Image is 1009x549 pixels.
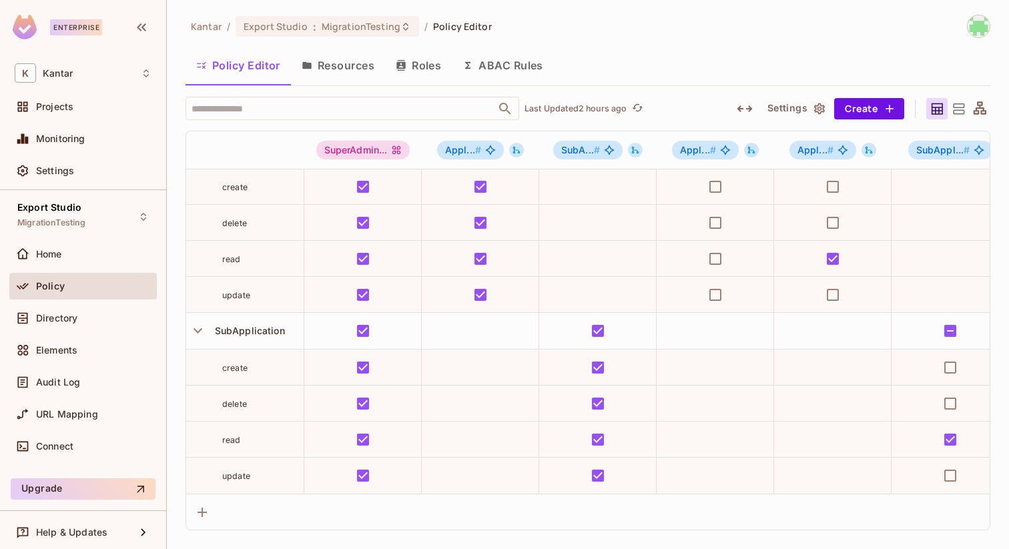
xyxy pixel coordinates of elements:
span: # [964,144,970,155]
span: # [827,144,833,155]
span: MigrationTesting [17,217,85,228]
span: Policy Editor [433,20,492,33]
span: Policy [36,281,65,292]
p: Last Updated 2 hours ago [525,103,627,114]
button: ABAC Rules [452,49,554,82]
span: Projects [36,101,73,112]
span: # [475,144,481,155]
span: refresh [632,102,643,115]
button: Open [496,99,515,118]
span: SubApplication#StandardUser [908,141,993,159]
li: / [227,20,230,33]
span: Application#AdminViewer [672,141,739,159]
span: Elements [36,345,77,356]
span: Export Studio [17,202,81,213]
span: create [222,182,248,192]
span: read [222,435,241,445]
span: Directory [36,313,77,324]
span: Help & Updates [36,527,107,538]
span: Connect [36,441,73,452]
button: Create [834,98,904,119]
span: SubA... [561,144,600,155]
span: : [312,21,317,32]
span: update [222,290,250,300]
span: # [594,144,600,155]
span: Application#StandardUser [789,141,856,159]
span: delete [222,399,247,409]
span: Settings [36,165,74,176]
span: Export Studio [244,20,308,33]
span: Workspace: Kantar [43,68,73,79]
img: ritik.gariya@kantar.com [968,15,990,37]
button: Resources [291,49,385,82]
span: the active workspace [191,20,222,33]
div: SuperAdmin... [316,141,410,159]
span: Home [36,249,62,259]
span: SuperAdminUser [316,141,410,159]
span: K [15,63,36,83]
span: Appl... [797,144,833,155]
span: MigrationTesting [322,20,400,33]
span: Monitoring [36,133,85,144]
button: Upgrade [11,478,155,500]
span: Appl... [680,144,716,155]
span: read [222,254,241,264]
span: delete [222,218,247,228]
div: Enterprise [50,19,102,35]
span: Click to refresh data [627,101,645,117]
span: SubAppl... [916,144,970,155]
span: create [222,363,248,373]
li: / [424,20,428,33]
span: update [222,471,250,481]
span: SubApplication#AdminUser [553,141,623,159]
button: refresh [629,101,645,117]
span: URL Mapping [36,409,98,420]
span: SubApplication [210,325,285,336]
button: Roles [385,49,452,82]
span: Appl... [445,144,481,155]
span: # [710,144,716,155]
button: Policy Editor [186,49,291,82]
span: Application#AdminUser [437,141,504,159]
span: Audit Log [36,377,80,388]
button: Settings [762,98,829,119]
img: SReyMgAAAABJRU5ErkJggg== [13,15,37,39]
